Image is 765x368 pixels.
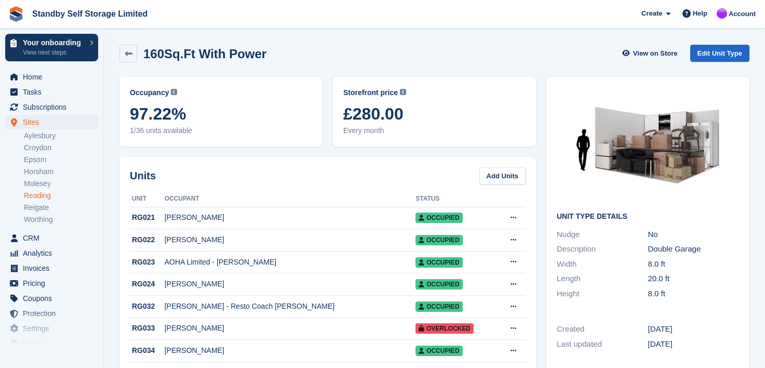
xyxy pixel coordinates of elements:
[165,234,416,245] div: [PERSON_NAME]
[23,70,85,84] span: Home
[633,48,678,59] span: View on Store
[557,243,648,255] div: Description
[23,276,85,291] span: Pricing
[557,288,648,300] div: Height
[165,301,416,312] div: [PERSON_NAME] - Resto Coach [PERSON_NAME]
[717,8,727,19] img: Sue Ford
[479,167,526,185] a: Add Units
[23,85,85,99] span: Tasks
[5,336,98,351] a: menu
[130,345,165,356] div: RG034
[5,85,98,99] a: menu
[24,191,98,201] a: Reading
[343,104,526,123] span: £280.00
[415,191,495,207] th: Status
[557,229,648,241] div: Nudge
[165,212,416,223] div: [PERSON_NAME]
[5,261,98,275] a: menu
[165,323,416,334] div: [PERSON_NAME]
[130,87,169,98] span: Occupancy
[648,243,740,255] div: Double Garage
[165,257,416,268] div: AOHA Limited - [PERSON_NAME]
[171,89,177,95] img: icon-info-grey-7440780725fd019a000dd9b08b2336e03edf1995a4989e88bcd33f0948082b44.svg
[23,246,85,260] span: Analytics
[165,191,416,207] th: Occupant
[130,191,165,207] th: Unit
[5,70,98,84] a: menu
[690,45,749,62] a: Edit Unit Type
[729,9,756,19] span: Account
[130,212,165,223] div: RG021
[23,291,85,306] span: Coupons
[343,125,526,136] span: Every month
[28,5,152,22] a: Standby Self Storage Limited
[415,279,462,290] span: Occupied
[130,301,165,312] div: RG032
[5,34,98,61] a: Your onboarding View next steps
[8,6,24,22] img: stora-icon-8386f47178a22dfd0bd8f6a31ec36ba5ce8667c1dd55bd0f319d3a0aa187defe.svg
[130,323,165,334] div: RG033
[23,115,85,129] span: Sites
[5,115,98,129] a: menu
[5,276,98,291] a: menu
[143,47,266,61] h2: 160Sq.Ft With Power
[130,125,312,136] span: 1/36 units available
[415,213,462,223] span: Occupied
[165,345,416,356] div: [PERSON_NAME]
[648,323,740,335] div: [DATE]
[23,48,85,57] p: View next steps
[415,257,462,268] span: Occupied
[24,215,98,225] a: Worthing
[648,273,740,285] div: 20.0 ft
[5,246,98,260] a: menu
[648,288,740,300] div: 8.0 ft
[23,336,85,351] span: Capital
[23,261,85,275] span: Invoices
[641,8,662,19] span: Create
[24,131,98,141] a: Aylesbury
[23,39,85,46] p: Your onboarding
[557,273,648,285] div: Length
[415,323,474,334] span: Overlocked
[24,179,98,189] a: Molesey
[5,100,98,114] a: menu
[693,8,707,19] span: Help
[400,89,406,95] img: icon-info-grey-7440780725fd019a000dd9b08b2336e03edf1995a4989e88bcd33f0948082b44.svg
[24,155,98,165] a: Epsom
[130,168,156,183] h2: Units
[5,291,98,306] a: menu
[24,167,98,177] a: Horsham
[165,279,416,290] div: [PERSON_NAME]
[557,338,648,350] div: Last updated
[648,258,740,270] div: 8.0 ft
[130,257,165,268] div: RG023
[557,258,648,270] div: Width
[570,87,726,204] img: 150-sqft-unit.jpg
[24,203,98,213] a: Reigate
[23,321,85,336] span: Settings
[621,45,682,62] a: View on Store
[23,231,85,245] span: CRM
[23,100,85,114] span: Subscriptions
[415,346,462,356] span: Occupied
[24,143,98,153] a: Croydon
[5,306,98,321] a: menu
[5,231,98,245] a: menu
[130,279,165,290] div: RG024
[557,323,648,335] div: Created
[557,213,739,221] h2: Unit Type details
[343,87,398,98] span: Storefront price
[130,234,165,245] div: RG022
[648,229,740,241] div: No
[5,321,98,336] a: menu
[415,301,462,312] span: Occupied
[415,235,462,245] span: Occupied
[130,104,312,123] span: 97.22%
[648,338,740,350] div: [DATE]
[23,306,85,321] span: Protection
